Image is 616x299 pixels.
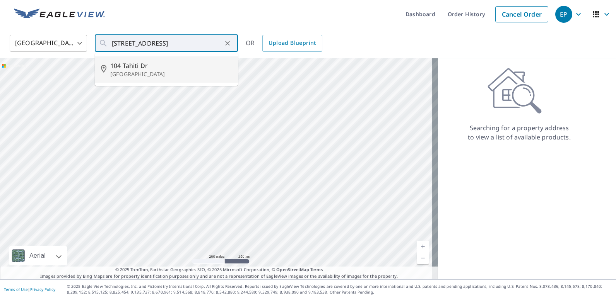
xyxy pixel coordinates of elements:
p: [GEOGRAPHIC_DATA] [110,70,232,78]
div: [GEOGRAPHIC_DATA] [10,32,87,54]
input: Search by address or latitude-longitude [112,32,222,54]
div: Aerial [27,246,48,265]
a: Terms of Use [4,287,28,292]
p: | [4,287,55,292]
span: 104 Tahiti Dr [110,61,232,70]
span: Upload Blueprint [269,38,316,48]
a: Current Level 5, Zoom Out [417,252,429,264]
img: EV Logo [14,8,105,20]
p: © 2025 Eagle View Technologies, Inc. and Pictometry International Corp. All Rights Reserved. Repo... [67,284,612,295]
button: Clear [222,38,233,49]
a: Current Level 5, Zoom In [417,241,429,252]
a: Upload Blueprint [262,35,322,52]
a: Privacy Policy [30,287,55,292]
a: Terms [310,267,323,272]
div: EP [555,6,572,23]
span: © 2025 TomTom, Earthstar Geographics SIO, © 2025 Microsoft Corporation, © [115,267,323,273]
a: Cancel Order [495,6,548,22]
a: OpenStreetMap [276,267,309,272]
p: Searching for a property address to view a list of available products. [467,123,571,142]
div: OR [246,35,322,52]
div: Aerial [9,246,67,265]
